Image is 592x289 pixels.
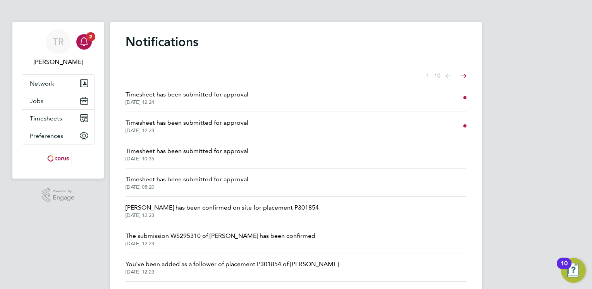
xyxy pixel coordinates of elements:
nav: Main navigation [12,22,104,179]
span: Timesheets [30,115,62,122]
a: Powered byEngage [42,188,75,203]
a: Timesheet has been submitted for approval[DATE] 05:20 [126,175,248,190]
a: You've been added as a follower of placement P301854 of [PERSON_NAME][DATE] 12:23 [126,260,339,275]
a: Go to home page [22,152,95,165]
span: [DATE] 12:24 [126,99,248,105]
span: [DATE] 12:23 [126,127,248,134]
span: Preferences [30,132,63,139]
a: Timesheet has been submitted for approval[DATE] 12:24 [126,90,248,105]
span: Timesheet has been submitted for approval [126,90,248,99]
h1: Notifications [126,34,466,50]
span: Timesheet has been submitted for approval [126,146,248,156]
button: Timesheets [22,110,94,127]
span: 2 [86,32,95,41]
a: Timesheet has been submitted for approval[DATE] 10:35 [126,146,248,162]
span: 1 - 10 [426,72,441,80]
span: [PERSON_NAME] has been confirmed on site for placement P301854 [126,203,319,212]
span: TR [53,37,64,47]
span: Powered by [53,188,74,194]
span: Tracey Radford [22,57,95,67]
span: The submission WS295310 of [PERSON_NAME] has been confirmed [126,231,315,241]
span: [DATE] 12:23 [126,269,339,275]
a: 2 [76,29,92,54]
span: You've been added as a follower of placement P301854 of [PERSON_NAME] [126,260,339,269]
span: Engage [53,194,74,201]
a: The submission WS295310 of [PERSON_NAME] has been confirmed[DATE] 12:23 [126,231,315,247]
a: [PERSON_NAME] has been confirmed on site for placement P301854[DATE] 12:23 [126,203,319,218]
span: [DATE] 05:20 [126,184,248,190]
img: torus-logo-retina.png [45,152,72,165]
span: Timesheet has been submitted for approval [126,175,248,184]
span: [DATE] 10:35 [126,156,248,162]
span: Timesheet has been submitted for approval [126,118,248,127]
a: TR[PERSON_NAME] [22,29,95,67]
button: Network [22,75,94,92]
span: [DATE] 12:23 [126,212,319,218]
span: Jobs [30,97,43,105]
button: Jobs [22,92,94,109]
span: [DATE] 12:23 [126,241,315,247]
button: Preferences [22,127,94,144]
div: 10 [561,263,568,274]
a: Timesheet has been submitted for approval[DATE] 12:23 [126,118,248,134]
span: Network [30,80,54,87]
button: Open Resource Center, 10 new notifications [561,258,586,283]
nav: Select page of notifications list [426,68,466,84]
